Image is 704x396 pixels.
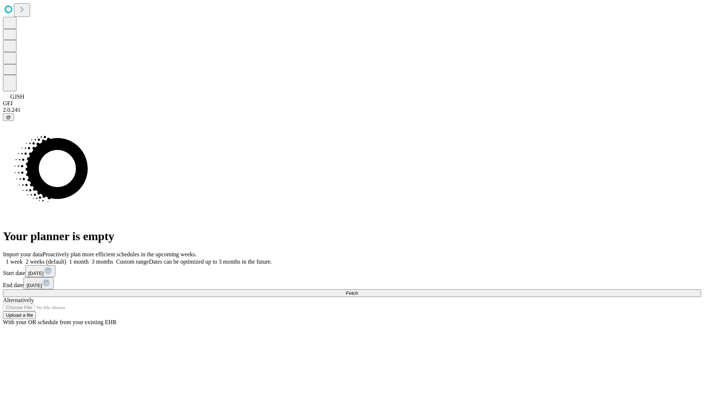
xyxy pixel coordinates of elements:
span: Dates can be optimized up to 3 months in the future. [149,258,272,265]
span: GJSH [10,93,24,100]
span: Fetch [346,290,358,296]
button: [DATE] [25,265,55,277]
div: End date [3,277,701,289]
button: @ [3,113,14,121]
span: [DATE] [28,271,44,276]
span: Import your data [3,251,43,257]
span: 2 weeks (default) [26,258,66,265]
div: 2.0.241 [3,107,701,113]
div: Start date [3,265,701,277]
span: Proactively plan more efficient schedules in the upcoming weeks. [43,251,197,257]
div: GEI [3,100,701,107]
span: With your OR schedule from your existing EHR [3,319,117,325]
span: [DATE] [26,283,42,288]
span: 1 week [6,258,23,265]
span: Alternatively [3,297,34,303]
button: Upload a file [3,311,36,319]
span: @ [6,114,11,120]
span: Custom range [116,258,149,265]
h1: Your planner is empty [3,230,701,243]
button: [DATE] [23,277,54,289]
span: 3 months [92,258,113,265]
span: 1 month [69,258,89,265]
button: Fetch [3,289,701,297]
